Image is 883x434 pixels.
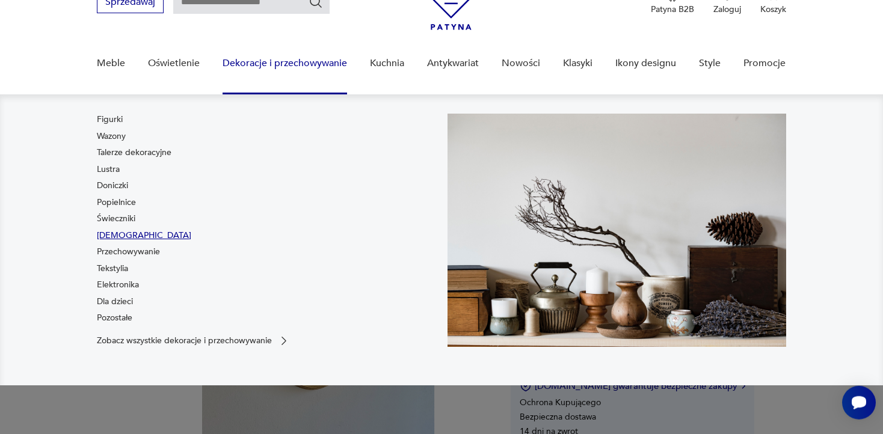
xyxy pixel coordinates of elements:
a: Przechowywanie [97,246,160,258]
a: Popielnice [97,197,136,209]
a: Figurki [97,114,123,126]
a: Lustra [97,164,120,176]
a: Wazony [97,130,126,142]
a: Promocje [743,40,786,87]
a: Meble [97,40,125,87]
p: Patyna B2B [651,4,694,15]
a: Zobacz wszystkie dekoracje i przechowywanie [97,335,290,347]
a: Pozostałe [97,312,132,324]
a: Kuchnia [370,40,404,87]
iframe: Smartsupp widget button [842,386,876,420]
p: Zobacz wszystkie dekoracje i przechowywanie [97,337,272,344]
p: Zaloguj [713,4,741,15]
a: Elektronika [97,279,139,291]
a: Antykwariat [427,40,479,87]
a: Talerze dekoracyjne [97,147,171,159]
a: Doniczki [97,180,128,192]
a: Style [699,40,721,87]
p: Koszyk [760,4,786,15]
a: Ikony designu [615,40,676,87]
a: Nowości [502,40,540,87]
a: Klasyki [563,40,592,87]
a: Dla dzieci [97,296,133,308]
a: Tekstylia [97,263,128,275]
img: cfa44e985ea346226f89ee8969f25989.jpg [448,114,786,347]
a: Oświetlenie [148,40,200,87]
a: [DEMOGRAPHIC_DATA] [97,230,191,242]
a: Świeczniki [97,213,135,225]
a: Dekoracje i przechowywanie [223,40,347,87]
